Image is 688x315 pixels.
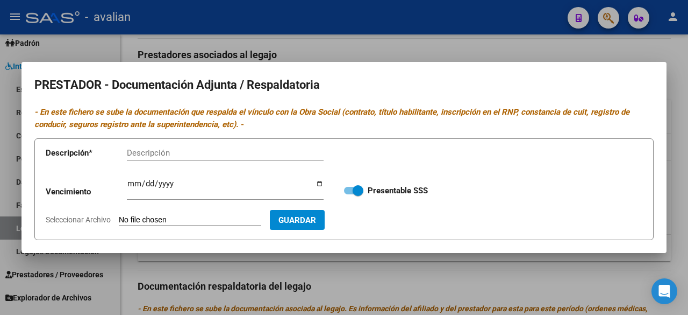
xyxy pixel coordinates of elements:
[34,75,654,95] h2: PRESTADOR - Documentación Adjunta / Respaldatoria
[270,210,325,230] button: Guardar
[46,147,127,159] p: Descripción
[46,186,127,198] p: Vencimiento
[46,215,111,224] span: Seleccionar Archivo
[651,278,677,304] div: Open Intercom Messenger
[278,215,316,225] span: Guardar
[34,107,629,129] i: - En este fichero se sube la documentación que respalda el vínculo con la Obra Social (contrato, ...
[368,186,428,195] strong: Presentable SSS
